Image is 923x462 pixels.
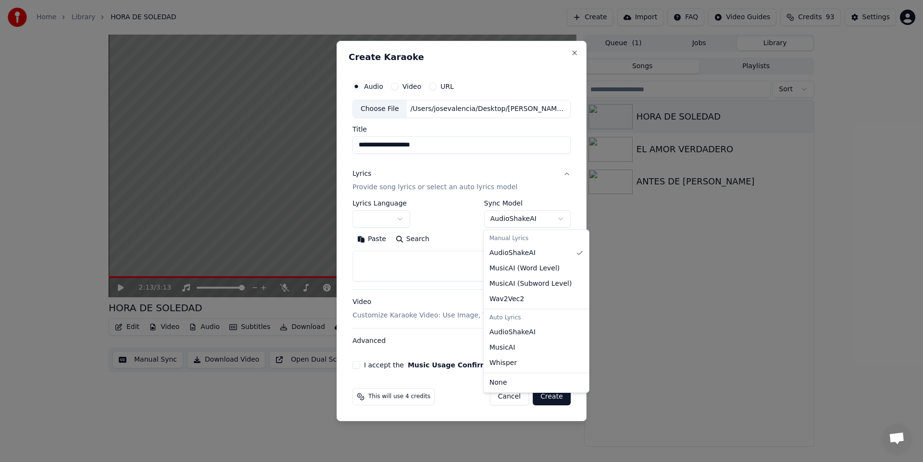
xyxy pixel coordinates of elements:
span: Whisper [489,358,517,368]
span: None [489,378,507,388]
div: Auto Lyrics [486,311,587,325]
span: AudioShakeAI [489,248,536,258]
span: MusicAI [489,343,515,353]
span: MusicAI ( Subword Level ) [489,279,572,289]
div: Manual Lyrics [486,232,587,245]
span: AudioShakeAI [489,328,536,337]
span: MusicAI ( Word Level ) [489,264,560,273]
span: Wav2Vec2 [489,294,524,304]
